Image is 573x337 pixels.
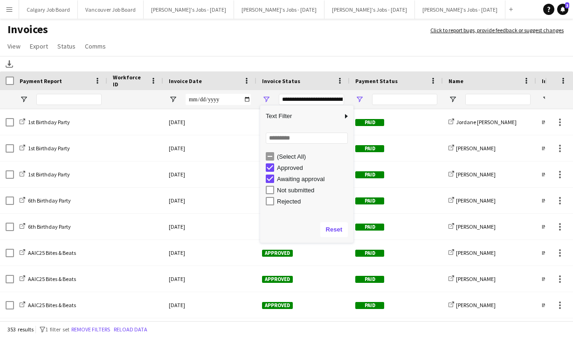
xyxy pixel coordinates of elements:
a: 1st Birthday Party [20,119,70,126]
span: Invoice Status [262,77,300,84]
span: 1st Birthday Party [28,119,70,126]
span: 3 [565,2,569,8]
span: Text Filter [260,108,342,124]
span: Approved [262,276,293,283]
button: Calgary Job Board [19,0,78,19]
input: Name Filter Input [465,94,531,105]
span: AAIC25 Bites & Beats [28,302,76,309]
span: AAIC25 Bites & Beats [28,275,76,282]
div: [DATE] [163,188,256,213]
span: Invoice Date [169,77,202,84]
span: Name [449,77,463,84]
button: Reload data [112,324,149,335]
button: Open Filter Menu [20,95,28,104]
a: AAIC25 Bites & Beats [20,302,76,309]
a: 6th Birthday Party [20,223,71,230]
input: Search filter values [266,133,348,144]
span: 1 filter set [45,326,69,333]
a: View [4,40,24,52]
span: [PERSON_NAME] [456,275,496,282]
a: AAIC25 Bites & Beats [20,275,76,282]
a: Export [26,40,52,52]
span: Paid [355,197,384,204]
span: [PERSON_NAME] [456,171,496,178]
span: [PERSON_NAME] [456,223,496,230]
div: Filter List [260,151,353,207]
div: Rejected [277,198,351,205]
span: Payment Report [20,77,62,84]
button: Open Filter Menu [542,95,550,104]
app-action-btn: Download [4,58,15,70]
span: 6th Birthday Party [28,197,71,204]
span: [PERSON_NAME] [456,302,496,309]
div: [DATE] [163,292,256,318]
button: [PERSON_NAME]'s Jobs - [DATE] [324,0,415,19]
a: Comms [81,40,110,52]
span: [PERSON_NAME] [456,197,496,204]
div: Not submitted [277,187,351,194]
button: Open Filter Menu [262,95,270,104]
span: Paid [355,171,384,178]
span: [PERSON_NAME] [456,145,496,152]
span: 1st Birthday Party [28,171,70,178]
div: Column Filter [260,105,353,243]
span: Approved [262,302,293,309]
a: Status [54,40,79,52]
div: [DATE] [163,135,256,161]
span: AAIC25 Bites & Beats [28,249,76,256]
span: Status [57,42,76,50]
a: 1st Birthday Party [20,171,70,178]
span: Paid [355,250,384,257]
div: Approved [277,164,351,171]
a: AAIC25 Bites & Beats [20,249,76,256]
span: View [7,42,21,50]
div: [DATE] [163,214,256,239]
button: Open Filter Menu [169,95,177,104]
span: Paid [355,119,384,126]
a: 6th Birthday Party [20,197,71,204]
span: Paid [355,276,384,283]
div: [DATE] [163,161,256,187]
button: Vancouver Job Board [78,0,144,19]
span: 1st Birthday Party [28,145,70,152]
span: 6th Birthday Party [28,223,71,230]
div: [DATE] [163,266,256,292]
div: [DATE] [163,109,256,135]
div: [DATE] [163,240,256,266]
span: Paid [355,302,384,309]
button: Open Filter Menu [449,95,457,104]
span: Approved [262,250,293,257]
span: Paid [355,224,384,231]
button: [PERSON_NAME]'s Jobs - [DATE] [415,0,505,19]
a: 1st Birthday Party [20,145,70,152]
a: Click to report bugs, provide feedback or suggest changes [430,26,564,35]
span: Jordane [PERSON_NAME] [456,119,517,126]
input: Invoice Date Filter Input [186,94,251,105]
span: Payment Status [355,77,398,84]
button: Remove filters [69,324,112,335]
button: Open Filter Menu [355,95,364,104]
span: Paid [355,145,384,152]
button: [PERSON_NAME]'s Jobs - [DATE] [234,0,324,19]
span: Workforce ID [113,74,146,88]
input: Payment Report Filter Input [36,94,102,105]
button: Reset [320,222,348,237]
button: [PERSON_NAME]'s Jobs - [DATE] [144,0,234,19]
div: Awaiting approval [277,176,351,183]
span: Comms [85,42,106,50]
a: 3 [557,4,568,15]
div: (Select All) [277,153,351,160]
span: Export [30,42,48,50]
span: [PERSON_NAME] [456,249,496,256]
